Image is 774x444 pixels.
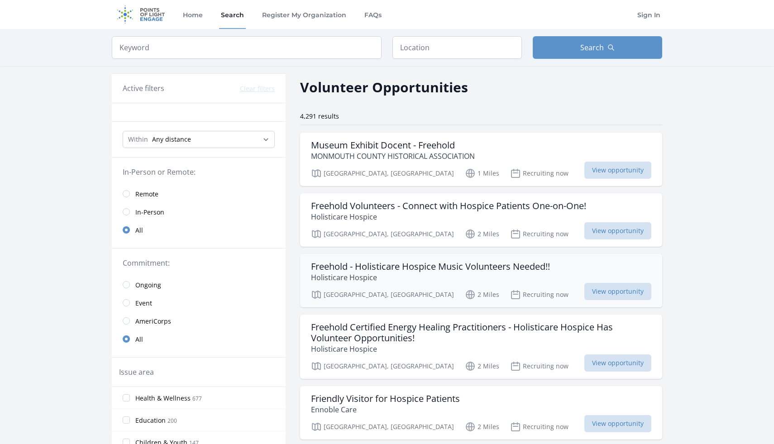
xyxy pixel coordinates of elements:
button: Search [533,36,662,59]
a: Ongoing [112,276,286,294]
span: View opportunity [584,354,651,372]
h3: Museum Exhibit Docent - Freehold [311,140,475,151]
span: Ongoing [135,281,161,290]
p: Recruiting now [510,168,569,179]
input: Education 200 [123,416,130,424]
input: Keyword [112,36,382,59]
span: Health & Wellness [135,394,191,403]
span: View opportunity [584,162,651,179]
p: [GEOGRAPHIC_DATA], [GEOGRAPHIC_DATA] [311,361,454,372]
span: In-Person [135,208,164,217]
select: Search Radius [123,131,275,148]
p: Ennoble Care [311,404,460,415]
span: Event [135,299,152,308]
a: Freehold Certified Energy Healing Practitioners - Holisticare Hospice Has Volunteer Opportunities... [300,315,662,379]
span: All [135,335,143,344]
span: 200 [167,417,177,425]
p: 2 Miles [465,229,499,239]
h3: Freehold Volunteers - Connect with Hospice Patients One-on-One! [311,201,586,211]
p: [GEOGRAPHIC_DATA], [GEOGRAPHIC_DATA] [311,229,454,239]
p: 2 Miles [465,421,499,432]
input: Health & Wellness 677 [123,394,130,401]
p: Recruiting now [510,361,569,372]
h3: Friendly Visitor for Hospice Patients [311,393,460,404]
button: Clear filters [240,84,275,93]
p: 1 Miles [465,168,499,179]
h3: Freehold - Holisticare Hospice Music Volunteers Needed!! [311,261,550,272]
a: Freehold - Holisticare Hospice Music Volunteers Needed!! Holisticare Hospice [GEOGRAPHIC_DATA], [... [300,254,662,307]
h2: Volunteer Opportunities [300,77,468,97]
a: All [112,330,286,348]
h3: Freehold Certified Energy Healing Practitioners - Holisticare Hospice Has Volunteer Opportunities! [311,322,651,344]
p: [GEOGRAPHIC_DATA], [GEOGRAPHIC_DATA] [311,421,454,432]
p: MONMOUTH COUNTY HISTORICAL ASSOCIATION [311,151,475,162]
span: Search [580,42,604,53]
legend: Commitment: [123,258,275,268]
h3: Active filters [123,83,164,94]
a: All [112,221,286,239]
span: Education [135,416,166,425]
p: Holisticare Hospice [311,344,651,354]
input: Location [392,36,522,59]
span: AmeriCorps [135,317,171,326]
p: [GEOGRAPHIC_DATA], [GEOGRAPHIC_DATA] [311,289,454,300]
p: Holisticare Hospice [311,211,586,222]
p: Recruiting now [510,229,569,239]
a: In-Person [112,203,286,221]
p: [GEOGRAPHIC_DATA], [GEOGRAPHIC_DATA] [311,168,454,179]
a: Remote [112,185,286,203]
span: View opportunity [584,415,651,432]
span: Remote [135,190,158,199]
span: 4,291 results [300,112,339,120]
span: 677 [192,395,202,402]
span: All [135,226,143,235]
span: View opportunity [584,283,651,300]
p: Recruiting now [510,421,569,432]
legend: Issue area [119,367,154,377]
legend: In-Person or Remote: [123,167,275,177]
a: Event [112,294,286,312]
p: 2 Miles [465,289,499,300]
p: Holisticare Hospice [311,272,550,283]
p: 2 Miles [465,361,499,372]
a: Freehold Volunteers - Connect with Hospice Patients One-on-One! Holisticare Hospice [GEOGRAPHIC_D... [300,193,662,247]
a: AmeriCorps [112,312,286,330]
a: Museum Exhibit Docent - Freehold MONMOUTH COUNTY HISTORICAL ASSOCIATION [GEOGRAPHIC_DATA], [GEOGR... [300,133,662,186]
a: Friendly Visitor for Hospice Patients Ennoble Care [GEOGRAPHIC_DATA], [GEOGRAPHIC_DATA] 2 Miles R... [300,386,662,439]
span: View opportunity [584,222,651,239]
p: Recruiting now [510,289,569,300]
